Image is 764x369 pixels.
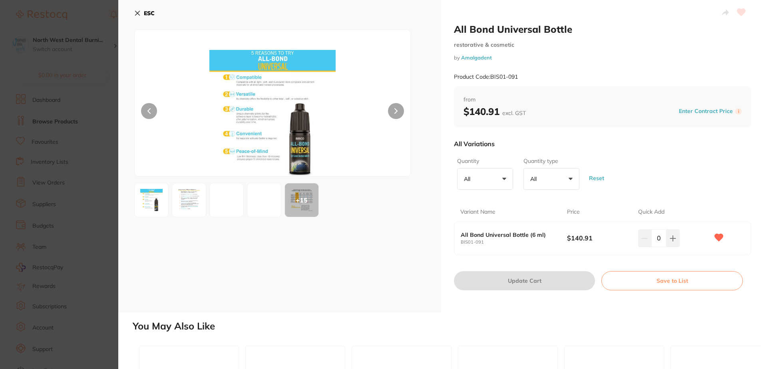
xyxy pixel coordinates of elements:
small: restorative & cosmetic [454,42,751,48]
p: Quick Add [638,208,665,216]
small: BIS01-091 [461,240,567,245]
b: ESC [144,10,155,17]
small: Product Code: BIS01-091 [454,73,518,80]
img: anBn [175,186,203,214]
div: + 15 [285,183,318,217]
button: ESC [134,6,155,20]
button: Reset [587,164,607,193]
p: All Variations [454,140,495,148]
span: excl. GST [502,109,526,117]
img: anBn [212,197,219,203]
button: Save to List [601,271,743,290]
b: All Bond Universal Bottle (6 ml) [461,232,557,238]
label: Quantity type [523,157,577,165]
h2: All Bond Universal Bottle [454,23,751,35]
span: from [464,96,742,104]
button: All [457,168,513,190]
button: +15 [285,183,319,217]
p: All [464,175,474,183]
button: Enter Contract Price [676,107,735,115]
b: $140.91 [567,234,631,242]
p: All [530,175,540,183]
img: anBn [250,197,256,203]
button: Update Cart [454,271,595,290]
p: Price [567,208,580,216]
h2: You May Also Like [133,321,761,332]
button: All [523,168,579,190]
label: Quantity [457,157,511,165]
img: anBn [137,186,166,214]
label: i [735,108,742,115]
p: Variant Name [460,208,495,216]
b: $140.91 [464,105,526,117]
small: by [454,55,751,61]
img: anBn [190,50,355,176]
a: Amalgadent [461,54,492,61]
